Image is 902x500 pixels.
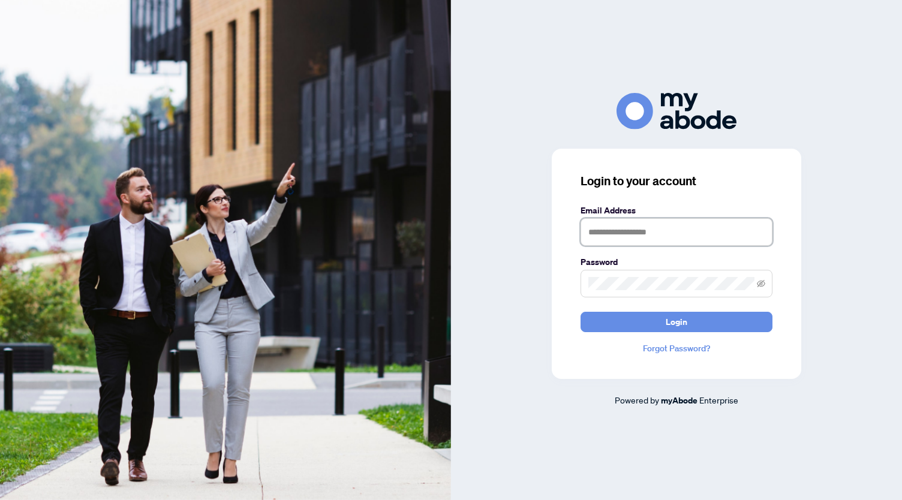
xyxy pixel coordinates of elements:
[581,255,772,269] label: Password
[617,93,736,129] img: ma-logo
[581,342,772,355] a: Forgot Password?
[615,394,659,405] span: Powered by
[699,394,738,405] span: Enterprise
[666,312,687,332] span: Login
[661,394,697,407] a: myAbode
[581,312,772,332] button: Login
[581,173,772,189] h3: Login to your account
[581,204,772,217] label: Email Address
[757,279,765,288] span: eye-invisible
